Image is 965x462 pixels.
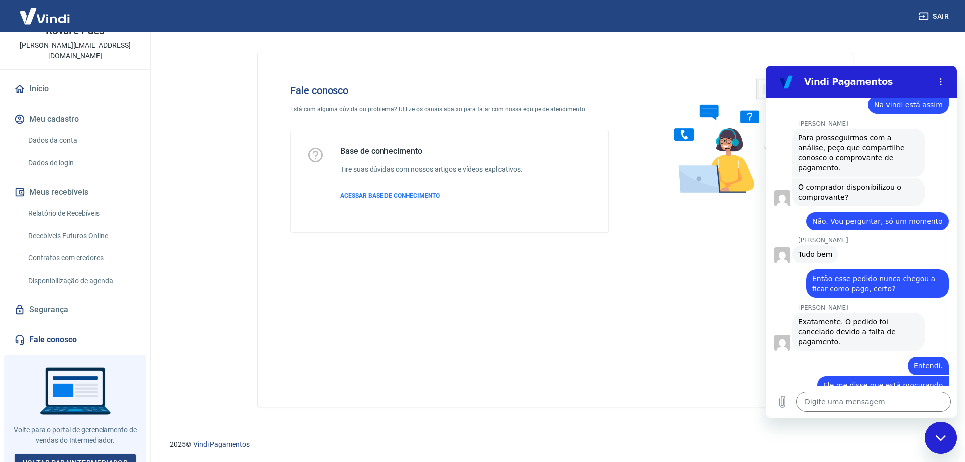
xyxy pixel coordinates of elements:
[290,105,609,114] p: Está com alguma dúvida ou problema? Utilize os canais abaixo para falar com nossa equipe de atend...
[290,84,609,97] h4: Fale conosco
[340,146,523,156] h5: Base de conhecimento
[340,164,523,175] h6: Tire suas dúvidas com nossos artigos e vídeos explicativos.
[12,1,77,31] img: Vindi
[12,299,138,321] a: Segurança
[170,439,941,450] p: 2025 ©
[24,226,138,246] a: Recebíveis Futuros Online
[24,153,138,173] a: Dados de login
[12,329,138,351] a: Fale conosco
[925,422,957,454] iframe: Botão para abrir a janela de mensagens, conversa em andamento
[8,15,142,36] p: Auto Peças e Distribuidora Roval e Paes
[340,191,523,200] a: ACESSAR BASE DE CONHECIMENTO
[8,40,142,61] p: [PERSON_NAME][EMAIL_ADDRESS][DOMAIN_NAME]
[654,68,807,203] img: Fale conosco
[340,192,440,199] span: ACESSAR BASE DE CONHECIMENTO
[917,7,953,26] button: Sair
[766,66,957,418] iframe: Janela de mensagens
[12,108,138,130] button: Meu cadastro
[24,130,138,151] a: Dados da conta
[24,203,138,224] a: Relatório de Recebíveis
[12,78,138,100] a: Início
[193,440,250,448] a: Vindi Pagamentos
[24,270,138,291] a: Disponibilização de agenda
[12,181,138,203] button: Meus recebíveis
[24,248,138,268] a: Contratos com credores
